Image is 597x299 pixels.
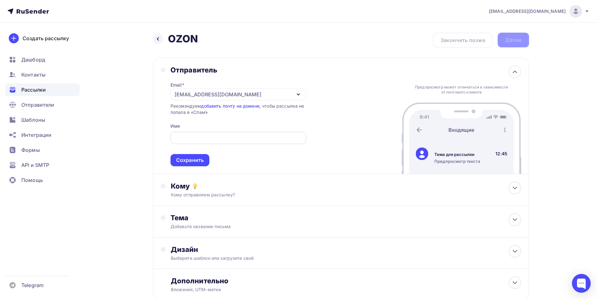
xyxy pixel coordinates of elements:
div: Предпросмотр текста [434,158,480,164]
h2: OZON [168,33,198,45]
a: Шаблоны [5,114,80,126]
span: Отправители [21,101,55,109]
div: [EMAIL_ADDRESS][DOMAIN_NAME] [175,91,261,98]
a: Отправители [5,99,80,111]
div: Дополнительно [171,276,521,285]
span: [EMAIL_ADDRESS][DOMAIN_NAME] [489,8,566,14]
span: Контакты [21,71,45,78]
div: Добавьте название письма [170,223,282,230]
a: Рассылки [5,83,80,96]
div: Имя [170,123,180,129]
div: Рекомендуем , чтобы рассылка не попала в «Спам» [170,103,306,115]
a: Дашборд [5,53,80,66]
span: Формы [21,146,40,154]
div: Тема для рассылки [434,152,480,157]
div: 12:45 [495,151,507,157]
div: Кому отправляем рассылку? [171,192,486,198]
span: API и SMTP [21,161,49,169]
div: Создать рассылку [23,35,69,42]
a: Формы [5,144,80,156]
a: Контакты [5,68,80,81]
span: Помощь [21,176,43,184]
div: Дизайн [171,245,521,254]
div: Выберите шаблон или загрузите свой [171,255,486,261]
span: Интеграции [21,131,51,139]
span: Шаблоны [21,116,45,124]
a: добавить почту на домене [201,103,259,109]
div: Предпросмотр может отличаться в зависимости от почтового клиента [413,85,510,95]
div: Email [170,82,184,88]
span: Рассылки [21,86,46,93]
button: [EMAIL_ADDRESS][DOMAIN_NAME] [170,88,306,100]
div: Сохранить [176,157,204,164]
div: Тема [170,213,294,222]
div: Отправитель [170,66,306,74]
div: Кому [171,182,521,190]
a: [EMAIL_ADDRESS][DOMAIN_NAME] [489,5,589,18]
span: Дашборд [21,56,45,63]
span: Telegram [21,281,44,289]
div: Вложения, UTM–метки [171,286,486,293]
